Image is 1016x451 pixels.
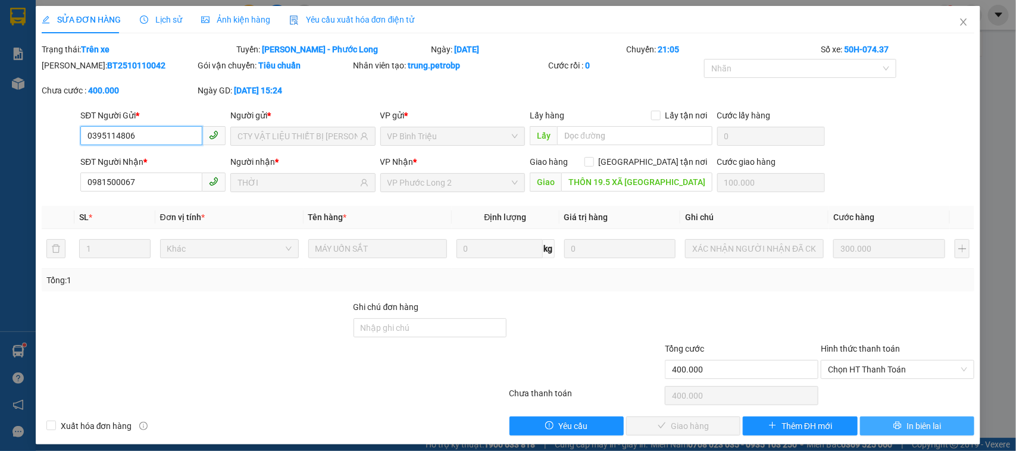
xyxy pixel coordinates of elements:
label: Hình thức thanh toán [821,344,900,353]
span: phone [209,177,218,186]
span: Thêm ĐH mới [781,419,832,433]
span: clock-circle [140,15,148,24]
div: Chưa cước : [42,84,195,97]
input: Tên người nhận [237,176,358,189]
span: Lịch sử [140,15,182,24]
span: Tên hàng [308,212,347,222]
div: Số xe: [820,43,976,56]
input: Ghi Chú [685,239,824,258]
div: Trạng thái: [40,43,235,56]
th: Ghi chú [680,206,829,229]
div: Chuyến: [625,43,820,56]
input: Ghi chú đơn hàng [354,318,507,337]
span: Lấy tận nơi [661,109,712,122]
b: 50H-074.37 [844,45,889,54]
label: Ghi chú đơn hàng [354,302,419,312]
input: 0 [564,239,676,258]
div: SĐT Người Gửi [80,109,226,122]
button: exclamation-circleYêu cầu [509,416,624,436]
span: Giao hàng [530,157,568,167]
div: Gói vận chuyển: [198,59,351,72]
input: Tên người gửi [237,130,358,143]
span: Yêu cầu [558,419,587,433]
button: checkGiao hàng [626,416,740,436]
span: SỬA ĐƠN HÀNG [42,15,121,24]
button: delete [46,239,65,258]
span: info-circle [139,422,148,430]
button: plus [955,239,970,258]
span: Xuất hóa đơn hàng [56,419,137,433]
span: Giá trị hàng [564,212,608,222]
span: SL [79,212,89,222]
div: Tuyến: [235,43,430,56]
span: plus [768,421,777,431]
span: picture [201,15,210,24]
span: edit [42,15,50,24]
span: user [360,132,368,140]
div: VP gửi [380,109,526,122]
b: trung.petrobp [408,61,461,70]
span: Ảnh kiện hàng [201,15,270,24]
b: 400.000 [88,86,119,95]
label: Cước giao hàng [717,157,776,167]
span: Đơn vị tính [160,212,205,222]
span: Yêu cầu xuất hóa đơn điện tử [289,15,415,24]
span: exclamation-circle [545,421,554,431]
span: Khác [167,240,292,258]
span: user [360,178,368,187]
div: Tổng: 1 [46,274,393,287]
span: VP Bình Triệu [387,127,518,145]
span: Lấy [530,126,557,145]
div: Chưa thanh toán [508,387,664,408]
span: Cước hàng [833,212,874,222]
input: VD: Bàn, Ghế [308,239,447,258]
span: printer [893,421,902,431]
span: Định lượng [484,212,527,222]
span: [GEOGRAPHIC_DATA] tận nơi [594,155,712,168]
b: BT2510110042 [107,61,165,70]
span: close [959,17,968,27]
div: Cước rồi : [548,59,702,72]
input: Cước giao hàng [717,173,825,192]
input: 0 [833,239,945,258]
button: printerIn biên lai [860,416,974,436]
div: SĐT Người Nhận [80,155,226,168]
img: icon [289,15,299,25]
span: In biên lai [906,419,941,433]
div: [PERSON_NAME]: [42,59,195,72]
button: plusThêm ĐH mới [743,416,857,436]
span: phone [209,130,218,140]
span: Tổng cước [665,344,704,353]
b: [DATE] [455,45,480,54]
span: Chọn HT Thanh Toán [828,361,967,378]
input: Dọc đường [561,173,712,192]
div: Ngày GD: [198,84,351,97]
div: Người nhận [230,155,376,168]
div: Người gửi [230,109,376,122]
b: [PERSON_NAME] - Phước Long [262,45,378,54]
label: Cước lấy hàng [717,111,771,120]
span: kg [543,239,555,258]
div: Nhân viên tạo: [354,59,546,72]
button: Close [947,6,980,39]
b: Tiêu chuẩn [258,61,301,70]
input: Dọc đường [557,126,712,145]
input: Cước lấy hàng [717,127,825,146]
span: VP Phước Long 2 [387,174,518,192]
b: 0 [585,61,590,70]
b: [DATE] 15:24 [234,86,282,95]
div: Ngày: [430,43,625,56]
b: Trên xe [81,45,110,54]
b: 21:05 [658,45,679,54]
span: Giao [530,173,561,192]
span: VP Nhận [380,157,414,167]
span: Lấy hàng [530,111,564,120]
